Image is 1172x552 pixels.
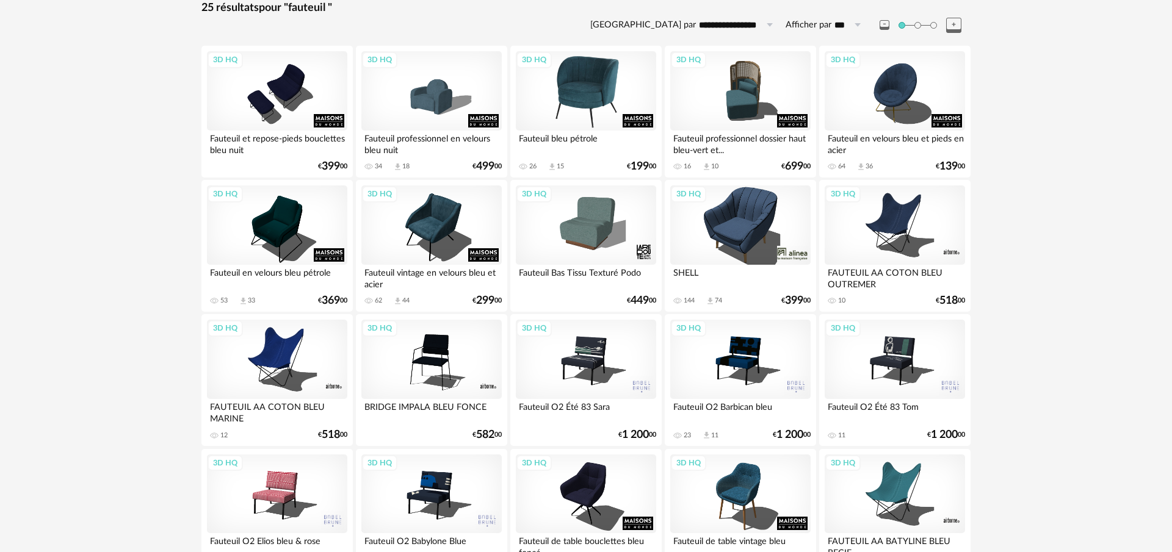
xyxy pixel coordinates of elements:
[208,186,243,202] div: 3D HQ
[356,180,507,312] a: 3D HQ Fauteuil vintage en velours bleu et acier 62 Download icon 44 €29900
[239,296,248,306] span: Download icon
[201,46,353,177] a: 3D HQ Fauteuil et repose-pieds bouclettes bleu nuit €39900
[825,186,861,202] div: 3D HQ
[825,52,861,68] div: 3D HQ
[825,399,965,423] div: Fauteuil O2 Été 83 Tom
[356,46,507,177] a: 3D HQ Fauteuil professionnel en velours bleu nuit 34 Download icon 18 €49900
[516,52,552,68] div: 3D HQ
[318,296,347,305] div: € 00
[208,52,243,68] div: 3D HQ
[201,1,971,15] div: 25 résultats
[671,455,706,471] div: 3D HQ
[671,52,706,68] div: 3D HQ
[711,162,718,171] div: 10
[220,431,228,440] div: 12
[631,296,649,305] span: 449
[361,399,502,423] div: BRIDGE IMPALA BLEU FONCE
[627,162,656,171] div: € 00
[362,186,397,202] div: 3D HQ
[711,431,718,440] div: 11
[781,162,811,171] div: € 00
[776,431,803,439] span: 1 200
[838,296,845,305] div: 10
[785,162,803,171] span: 699
[684,431,691,440] div: 23
[375,162,382,171] div: 34
[207,265,347,289] div: Fauteuil en velours bleu pétrole
[322,162,340,171] span: 399
[516,320,552,336] div: 3D HQ
[361,131,502,155] div: Fauteuil professionnel en velours bleu nuit
[866,162,873,171] div: 36
[825,320,861,336] div: 3D HQ
[516,265,656,289] div: Fauteuil Bas Tissu Texturé Podo
[393,162,402,171] span: Download icon
[618,431,656,439] div: € 00
[318,162,347,171] div: € 00
[318,431,347,439] div: € 00
[201,180,353,312] a: 3D HQ Fauteuil en velours bleu pétrole 53 Download icon 33 €36900
[476,296,494,305] span: 299
[665,180,816,312] a: 3D HQ SHELL 144 Download icon 74 €39900
[936,296,965,305] div: € 00
[670,131,811,155] div: Fauteuil professionnel dossier haut bleu-vert et...
[201,314,353,446] a: 3D HQ FAUTEUIL AA COTON BLEU MARINE 12 €51800
[557,162,564,171] div: 15
[670,399,811,423] div: Fauteuil O2 Barbican bleu
[702,431,711,440] span: Download icon
[472,431,502,439] div: € 00
[248,296,255,305] div: 33
[510,180,662,312] a: 3D HQ Fauteuil Bas Tissu Texturé Podo €44900
[631,162,649,171] span: 199
[529,162,537,171] div: 26
[402,296,410,305] div: 44
[375,296,382,305] div: 62
[516,455,552,471] div: 3D HQ
[665,314,816,446] a: 3D HQ Fauteuil O2 Barbican bleu 23 Download icon 11 €1 20000
[472,162,502,171] div: € 00
[931,431,958,439] span: 1 200
[939,296,958,305] span: 518
[838,162,845,171] div: 64
[322,431,340,439] span: 518
[476,431,494,439] span: 582
[781,296,811,305] div: € 00
[819,180,971,312] a: 3D HQ FAUTEUIL AA COTON BLEU OUTREMER 10 €51800
[927,431,965,439] div: € 00
[622,431,649,439] span: 1 200
[361,265,502,289] div: Fauteuil vintage en velours bleu et acier
[548,162,557,171] span: Download icon
[825,265,965,289] div: FAUTEUIL AA COTON BLEU OUTREMER
[785,296,803,305] span: 399
[819,314,971,446] a: 3D HQ Fauteuil O2 Été 83 Tom 11 €1 20000
[838,431,845,440] div: 11
[259,2,332,13] span: pour "fauteuil "
[773,431,811,439] div: € 00
[684,162,691,171] div: 16
[671,186,706,202] div: 3D HQ
[706,296,715,306] span: Download icon
[208,320,243,336] div: 3D HQ
[590,20,696,31] label: [GEOGRAPHIC_DATA] par
[702,162,711,171] span: Download icon
[362,320,397,336] div: 3D HQ
[322,296,340,305] span: 369
[825,455,861,471] div: 3D HQ
[516,399,656,423] div: Fauteuil O2 Été 83 Sara
[516,131,656,155] div: Fauteuil bleu pétrole
[825,131,965,155] div: Fauteuil en velours bleu et pieds en acier
[516,186,552,202] div: 3D HQ
[670,265,811,289] div: SHELL
[684,296,695,305] div: 144
[715,296,722,305] div: 74
[472,296,502,305] div: € 00
[402,162,410,171] div: 18
[665,46,816,177] a: 3D HQ Fauteuil professionnel dossier haut bleu-vert et... 16 Download icon 10 €69900
[856,162,866,171] span: Download icon
[208,455,243,471] div: 3D HQ
[362,52,397,68] div: 3D HQ
[393,296,402,306] span: Download icon
[671,320,706,336] div: 3D HQ
[939,162,958,171] span: 139
[627,296,656,305] div: € 00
